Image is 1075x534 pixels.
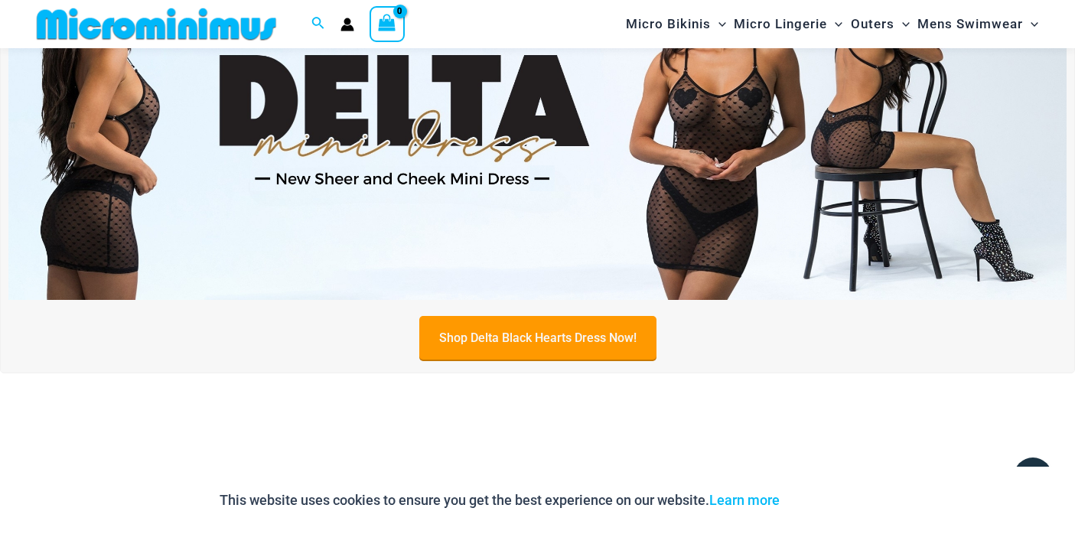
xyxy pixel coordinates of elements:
a: Micro LingerieMenu ToggleMenu Toggle [730,5,846,44]
span: Micro Bikinis [626,5,711,44]
span: Menu Toggle [1023,5,1038,44]
a: Search icon link [311,15,325,34]
a: Account icon link [340,18,354,31]
span: Menu Toggle [711,5,726,44]
a: Shop Delta Black Hearts Dress Now! [419,316,656,360]
span: Menu Toggle [894,5,910,44]
a: Learn more [709,492,780,508]
span: Outers [851,5,894,44]
a: View Shopping Cart, empty [370,6,405,41]
img: MM SHOP LOGO FLAT [31,7,282,41]
span: Mens Swimwear [917,5,1023,44]
button: Accept [791,482,856,519]
span: Micro Lingerie [734,5,827,44]
h2: Welcome to Microminimus, the home of the micro bikini. [42,465,1033,497]
a: Mens SwimwearMenu ToggleMenu Toggle [914,5,1042,44]
p: This website uses cookies to ensure you get the best experience on our website. [220,489,780,512]
a: Micro BikinisMenu ToggleMenu Toggle [622,5,730,44]
a: OutersMenu ToggleMenu Toggle [847,5,914,44]
nav: Site Navigation [620,2,1044,46]
span: Menu Toggle [827,5,842,44]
